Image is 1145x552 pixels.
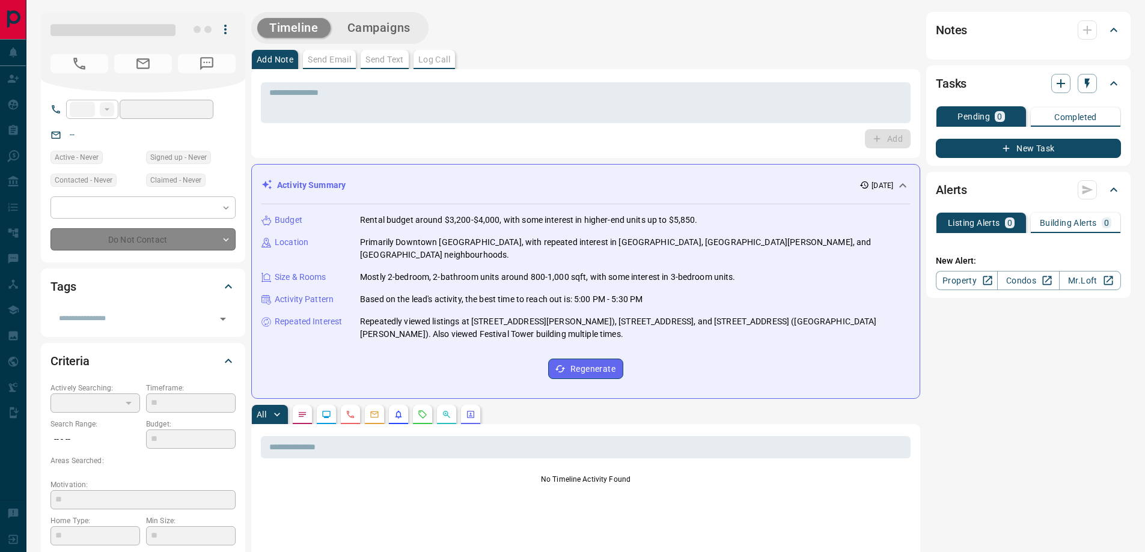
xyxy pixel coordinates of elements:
[346,410,355,419] svg: Calls
[50,272,236,301] div: Tags
[936,175,1121,204] div: Alerts
[275,236,308,249] p: Location
[55,151,99,163] span: Active - Never
[936,271,998,290] a: Property
[50,383,140,393] p: Actively Searching:
[50,515,140,526] p: Home Type:
[150,151,207,163] span: Signed up - Never
[936,16,1121,44] div: Notes
[1059,271,1121,290] a: Mr.Loft
[548,359,623,379] button: Regenerate
[997,112,1002,121] p: 0
[335,18,423,38] button: Campaigns
[146,419,236,429] p: Budget:
[936,74,966,93] h2: Tasks
[257,55,293,64] p: Add Note
[394,410,403,419] svg: Listing Alerts
[360,293,643,306] p: Based on the lead's activity, the best time to reach out is: 5:00 PM - 5:30 PM
[50,351,90,371] h2: Criteria
[146,515,236,526] p: Min Size:
[50,429,140,449] p: -- - --
[948,219,1000,227] p: Listing Alerts
[146,383,236,393] p: Timeframe:
[1007,219,1012,227] p: 0
[50,479,236,490] p: Motivation:
[275,293,334,306] p: Activity Pattern
[298,410,307,419] svg: Notes
[257,18,331,38] button: Timeline
[261,174,910,196] div: Activity Summary[DATE]
[114,54,172,73] span: No Email
[50,228,236,250] div: Do Not Contact
[275,315,342,328] p: Repeated Interest
[261,474,911,485] p: No Timeline Activity Found
[936,255,1121,267] p: New Alert:
[275,214,302,226] p: Budget
[50,54,108,73] span: No Number
[936,20,967,40] h2: Notes
[360,271,736,284] p: Mostly 2-bedroom, 2-bathroom units around 800-1,000 sqft, with some interest in 3-bedroom units.
[936,139,1121,158] button: New Task
[360,236,910,261] p: Primarily Downtown [GEOGRAPHIC_DATA], with repeated interest in [GEOGRAPHIC_DATA], [GEOGRAPHIC_DA...
[1104,219,1109,227] p: 0
[322,410,331,419] svg: Lead Browsing Activity
[275,271,326,284] p: Size & Rooms
[178,54,236,73] span: No Number
[1040,219,1097,227] p: Building Alerts
[215,311,231,327] button: Open
[936,180,967,199] h2: Alerts
[360,214,698,226] p: Rental budget around $3,200-$4,000, with some interest in higher-end units up to $5,850.
[997,271,1059,290] a: Condos
[150,174,201,186] span: Claimed - Never
[277,179,346,192] p: Activity Summary
[257,410,266,419] p: All
[360,315,910,341] p: Repeatedly viewed listings at [STREET_ADDRESS][PERSON_NAME]), [STREET_ADDRESS], and [STREET_ADDRE...
[872,180,893,191] p: [DATE]
[70,130,75,139] a: --
[466,410,475,419] svg: Agent Actions
[55,174,112,186] span: Contacted - Never
[957,112,990,121] p: Pending
[442,410,451,419] svg: Opportunities
[370,410,379,419] svg: Emails
[418,410,427,419] svg: Requests
[50,419,140,429] p: Search Range:
[50,277,76,296] h2: Tags
[1054,113,1097,121] p: Completed
[50,347,236,375] div: Criteria
[50,455,236,466] p: Areas Searched:
[936,69,1121,98] div: Tasks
